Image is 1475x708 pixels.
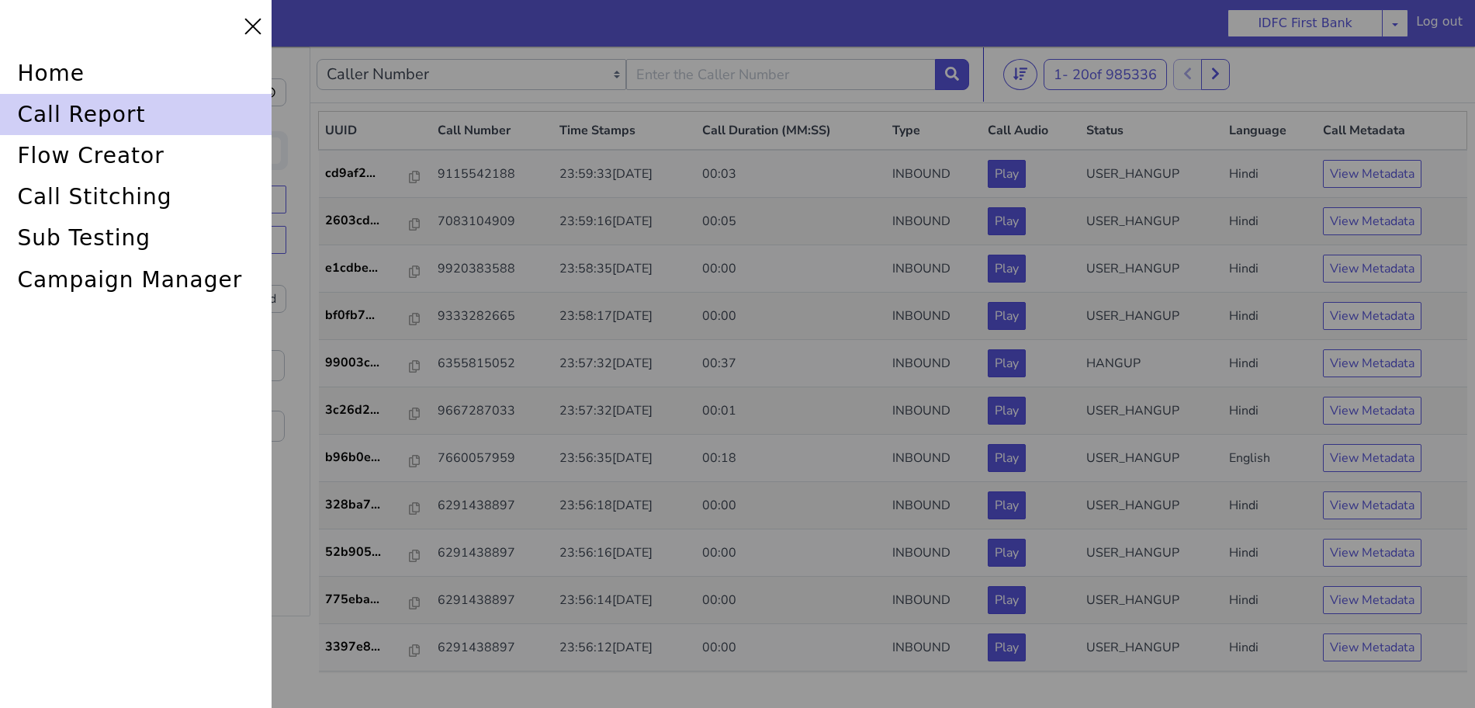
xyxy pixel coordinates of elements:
p: 99003c... [325,307,410,325]
td: 23:56:16[DATE] [553,483,696,530]
a: 2603cd... [325,165,426,183]
a: bf0fb7... [325,259,426,278]
td: INBOUND [886,341,982,388]
p: e1cdbe... [325,212,410,231]
td: INBOUND [886,483,982,530]
td: 23:56:18[DATE] [553,436,696,483]
p: b96b0e... [325,401,410,420]
th: Call Duration (MM:SS) [696,65,887,104]
td: Hindi [1223,530,1317,578]
td: USER_HANGUP [1080,388,1223,436]
p: 2603cd... [325,165,410,183]
button: View Metadata [1323,208,1421,236]
button: Resolved [199,139,286,167]
button: Play [988,445,1026,473]
button: View Metadata [1323,113,1421,141]
th: Call Audio [982,65,1080,104]
td: 6291438897 [431,436,553,483]
td: 00:01 [696,341,887,388]
button: View Metadata [1323,303,1421,331]
td: USER_HANGUP [1080,578,1223,625]
td: 23:58:35[DATE] [553,199,696,246]
td: 9667287033 [431,341,553,388]
button: View Metadata [1323,540,1421,567]
label: Quick Report [24,432,155,454]
td: Hindi [1223,103,1317,151]
button: Play [988,350,1026,378]
input: Enter the Flow Version ID [26,304,285,335]
td: INBOUND [886,246,982,293]
h6: Clear Filters [164,609,234,624]
td: USER_HANGUP [1080,103,1223,151]
td: 6291438897 [431,578,553,625]
td: 00:00 [696,483,887,530]
a: e1cdbe... [325,212,426,231]
a: 3397e8... [325,591,426,609]
td: Hindi [1223,625,1317,672]
td: 23:59:33[DATE] [553,103,696,151]
a: 328ba7... [325,449,426,467]
select: Language Code [147,238,286,266]
td: 00:18 [696,388,887,436]
td: USER_HANGUP [1080,199,1223,246]
p: 52b905... [325,496,410,515]
td: Hindi [1223,199,1317,246]
th: Type [886,65,982,104]
button: Play [988,113,1026,141]
td: Hindi [1223,436,1317,483]
label: Flow [155,432,286,454]
td: 23:56:12[DATE] [553,578,696,625]
td: USER_HANGUP [1080,151,1223,199]
td: USER_HANGUP [1080,530,1223,578]
th: Status [1080,65,1223,104]
td: 9920383588 [431,199,553,246]
td: INBOUND [886,388,982,436]
p: 328ba7... [325,449,410,467]
button: View Metadata [1323,445,1421,473]
label: Language Code [147,220,286,266]
td: INBOUND [886,293,982,341]
td: HANGUP [1080,293,1223,341]
button: Play [988,208,1026,236]
button: Play [988,397,1026,425]
select: Status [24,238,140,266]
button: Play [988,161,1026,189]
td: 23:56:11[DATE] [553,625,696,672]
label: UX [24,460,155,482]
button: View Metadata [1323,492,1421,520]
td: INBOUND [886,436,982,483]
button: View Metadata [1323,161,1421,189]
button: Play [988,303,1026,331]
td: USER_HANGUP [1080,341,1223,388]
td: 00:00 [696,625,887,672]
td: INBOUND [886,103,982,151]
td: 23:56:14[DATE] [553,530,696,578]
label: Status [24,220,140,266]
button: All [24,139,112,167]
td: INBOUND [886,151,982,199]
td: 9115542188 [431,103,553,151]
button: Sub Testing Calls [155,179,287,207]
td: 23:56:35[DATE] [553,388,696,436]
td: 00:00 [696,578,887,625]
td: 00:00 [696,530,887,578]
input: Enter the End State Value [26,364,285,395]
button: View Metadata [1323,255,1421,283]
p: cd9af2... [325,117,410,136]
td: USER_HANGUP [1080,483,1223,530]
td: 00:05 [696,151,887,199]
label: Intent [155,488,286,510]
input: Start time: [24,32,143,60]
p: 3c26d2... [325,354,410,373]
td: Hindi [1223,578,1317,625]
input: Enter the Caller Number [626,12,936,43]
td: 00:03 [696,103,887,151]
td: Hindi [1223,151,1317,199]
td: 00:00 [696,246,887,293]
td: 7083104909 [431,151,553,199]
button: View Metadata [1323,350,1421,378]
a: 775eba... [325,543,426,562]
button: Reported [111,139,199,167]
button: Play [988,540,1026,567]
button: Play [988,255,1026,283]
